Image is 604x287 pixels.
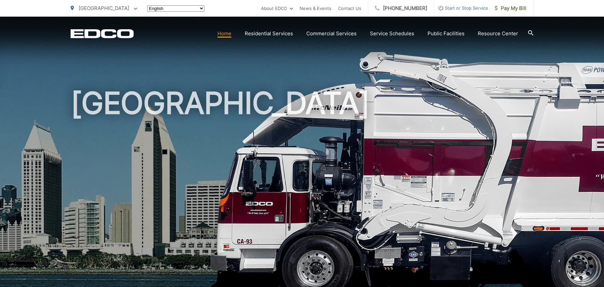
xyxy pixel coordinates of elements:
a: News & Events [300,4,331,12]
a: Residential Services [245,30,293,38]
a: Service Schedules [370,30,414,38]
a: Resource Center [478,30,518,38]
a: Home [217,30,231,38]
a: Public Facilities [428,30,464,38]
a: Contact Us [338,4,361,12]
select: Select a language [147,5,204,12]
span: Pay My Bill [495,4,526,12]
a: EDCD logo. Return to the homepage. [71,29,134,38]
a: Commercial Services [306,30,357,38]
a: About EDCO [261,4,293,12]
span: [GEOGRAPHIC_DATA] [79,5,129,11]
